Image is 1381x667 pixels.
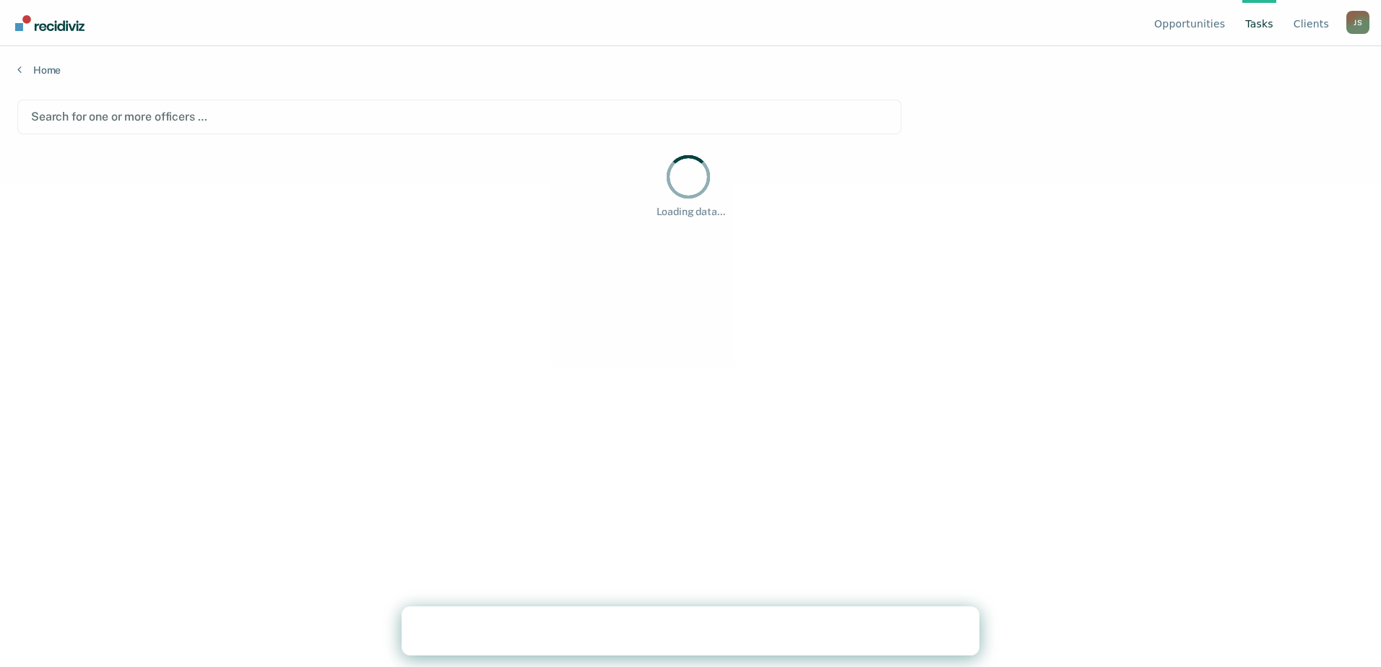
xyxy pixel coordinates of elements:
iframe: Intercom live chat [1332,618,1367,653]
div: J S [1346,11,1369,34]
div: Loading data... [657,206,725,218]
iframe: Intercom live chat banner [402,606,979,655]
button: Profile dropdown button [1346,11,1369,34]
img: Recidiviz [15,15,85,31]
a: Home [17,64,1364,77]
